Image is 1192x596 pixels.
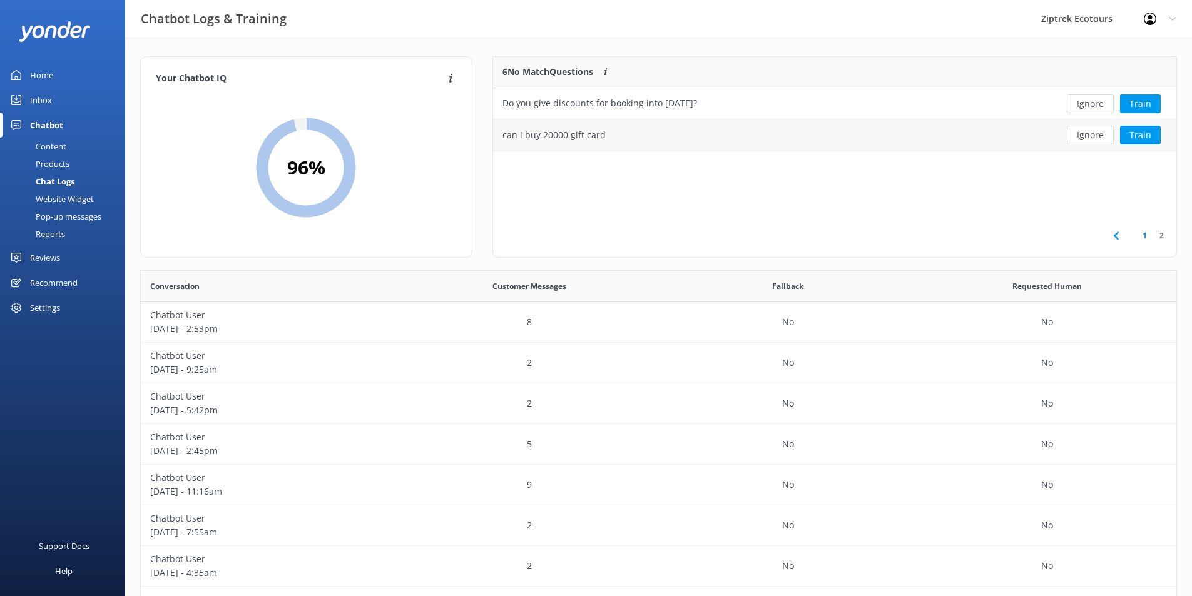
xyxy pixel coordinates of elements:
[141,546,1176,587] div: row
[772,280,803,292] span: Fallback
[150,485,390,498] p: [DATE] - 11:16am
[141,505,1176,546] div: row
[1120,94,1161,113] button: Train
[8,138,66,155] div: Content
[502,65,593,79] p: 6 No Match Questions
[39,533,89,558] div: Support Docs
[527,559,532,573] p: 2
[150,552,390,566] p: Chatbot User
[141,465,1176,505] div: row
[782,315,794,329] p: No
[150,308,390,322] p: Chatbot User
[141,302,1176,343] div: row
[782,478,794,492] p: No
[150,403,390,417] p: [DATE] - 5:42pm
[8,225,65,243] div: Reports
[8,225,125,243] a: Reports
[1041,478,1053,492] p: No
[492,280,566,292] span: Customer Messages
[8,190,125,208] a: Website Widget
[782,437,794,451] p: No
[141,9,287,29] h3: Chatbot Logs & Training
[1041,437,1053,451] p: No
[1153,230,1170,241] a: 2
[502,128,606,142] div: can i buy 20000 gift card
[141,424,1176,465] div: row
[1041,518,1053,532] p: No
[782,518,794,532] p: No
[30,270,78,295] div: Recommend
[1067,126,1114,144] button: Ignore
[1041,315,1053,329] p: No
[19,21,91,42] img: yonder-white-logo.png
[1012,280,1082,292] span: Requested Human
[8,173,125,190] a: Chat Logs
[782,396,794,410] p: No
[493,119,1176,151] div: row
[493,88,1176,119] div: row
[1041,559,1053,573] p: No
[493,88,1176,151] div: grid
[8,155,125,173] a: Products
[150,525,390,539] p: [DATE] - 7:55am
[150,566,390,580] p: [DATE] - 4:35am
[141,383,1176,424] div: row
[1120,126,1161,144] button: Train
[30,113,63,138] div: Chatbot
[1136,230,1153,241] a: 1
[527,396,532,410] p: 2
[527,356,532,370] p: 2
[527,518,532,532] p: 2
[30,88,52,113] div: Inbox
[55,558,73,583] div: Help
[527,478,532,492] p: 9
[8,155,69,173] div: Products
[8,208,125,225] a: Pop-up messages
[1041,356,1053,370] p: No
[150,430,390,444] p: Chatbot User
[156,72,445,86] h4: Your Chatbot IQ
[1067,94,1114,113] button: Ignore
[1041,396,1053,410] p: No
[150,444,390,458] p: [DATE] - 2:45pm
[782,559,794,573] p: No
[141,343,1176,383] div: row
[502,96,697,110] div: Do you give discounts for booking into [DATE]?
[8,138,125,155] a: Content
[287,153,325,183] h2: 96 %
[150,280,200,292] span: Conversation
[150,471,390,485] p: Chatbot User
[150,349,390,363] p: Chatbot User
[150,363,390,376] p: [DATE] - 9:25am
[527,315,532,329] p: 8
[150,322,390,336] p: [DATE] - 2:53pm
[150,390,390,403] p: Chatbot User
[8,208,101,225] div: Pop-up messages
[30,63,53,88] div: Home
[782,356,794,370] p: No
[8,190,94,208] div: Website Widget
[30,295,60,320] div: Settings
[30,245,60,270] div: Reviews
[150,512,390,525] p: Chatbot User
[8,173,74,190] div: Chat Logs
[527,437,532,451] p: 5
